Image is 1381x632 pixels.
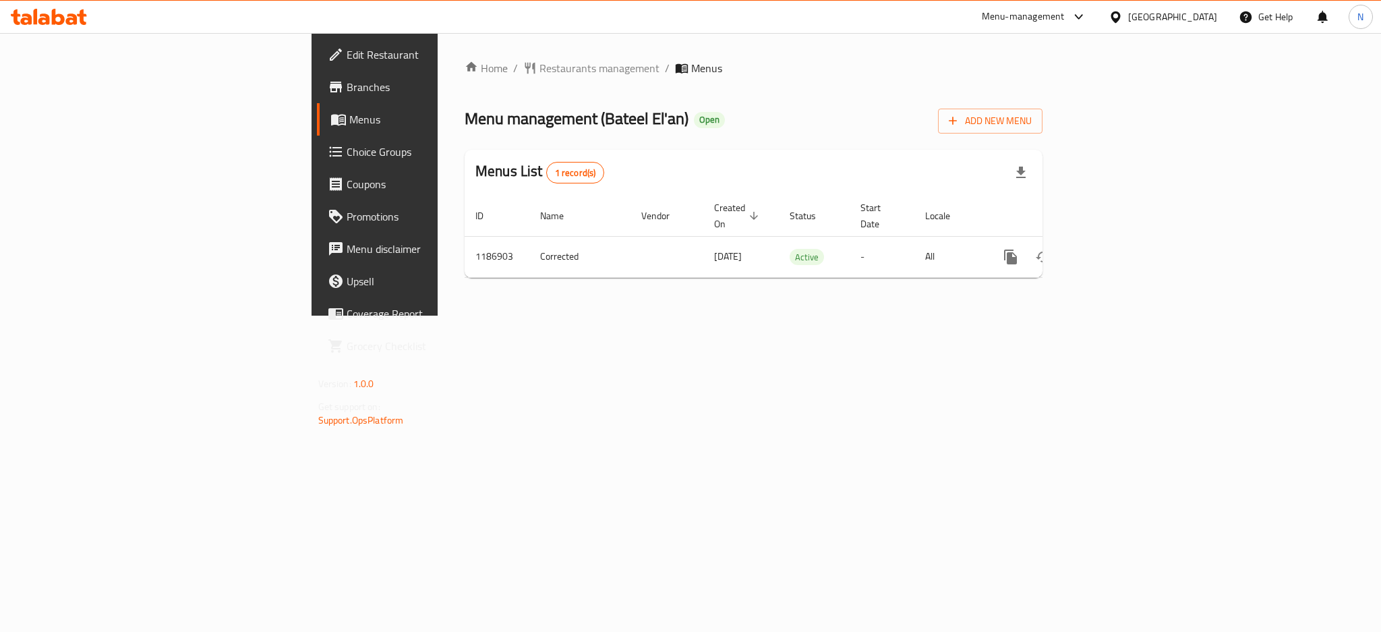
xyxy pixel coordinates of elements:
[529,236,630,277] td: Corrected
[949,113,1032,130] span: Add New Menu
[914,236,984,277] td: All
[318,398,380,415] span: Get support on:
[317,168,542,200] a: Coupons
[714,200,763,232] span: Created On
[347,306,531,322] span: Coverage Report
[547,167,604,179] span: 1 record(s)
[546,162,605,183] div: Total records count
[540,208,581,224] span: Name
[860,200,898,232] span: Start Date
[938,109,1042,134] button: Add New Menu
[665,60,670,76] li: /
[318,375,351,393] span: Version:
[995,241,1027,273] button: more
[347,338,531,354] span: Grocery Checklist
[1128,9,1217,24] div: [GEOGRAPHIC_DATA]
[850,236,914,277] td: -
[317,71,542,103] a: Branches
[353,375,374,393] span: 1.0.0
[317,265,542,297] a: Upsell
[347,47,531,63] span: Edit Restaurant
[347,79,531,95] span: Branches
[317,330,542,362] a: Grocery Checklist
[347,273,531,289] span: Upsell
[317,38,542,71] a: Edit Restaurant
[347,176,531,192] span: Coupons
[1005,156,1037,189] div: Export file
[982,9,1065,25] div: Menu-management
[691,60,722,76] span: Menus
[465,60,1042,76] nav: breadcrumb
[539,60,659,76] span: Restaurants management
[317,200,542,233] a: Promotions
[714,248,742,265] span: [DATE]
[347,144,531,160] span: Choice Groups
[475,208,501,224] span: ID
[475,161,604,183] h2: Menus List
[790,208,833,224] span: Status
[317,233,542,265] a: Menu disclaimer
[317,103,542,136] a: Menus
[523,60,659,76] a: Restaurants management
[1357,9,1363,24] span: N
[925,208,968,224] span: Locale
[641,208,687,224] span: Vendor
[1027,241,1059,273] button: Change Status
[790,250,824,265] span: Active
[317,136,542,168] a: Choice Groups
[318,411,404,429] a: Support.OpsPlatform
[347,241,531,257] span: Menu disclaimer
[790,249,824,265] div: Active
[984,196,1135,237] th: Actions
[349,111,531,127] span: Menus
[465,196,1135,278] table: enhanced table
[465,103,688,134] span: Menu management ( Bateel El'an )
[347,208,531,225] span: Promotions
[694,114,725,125] span: Open
[694,112,725,128] div: Open
[317,297,542,330] a: Coverage Report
